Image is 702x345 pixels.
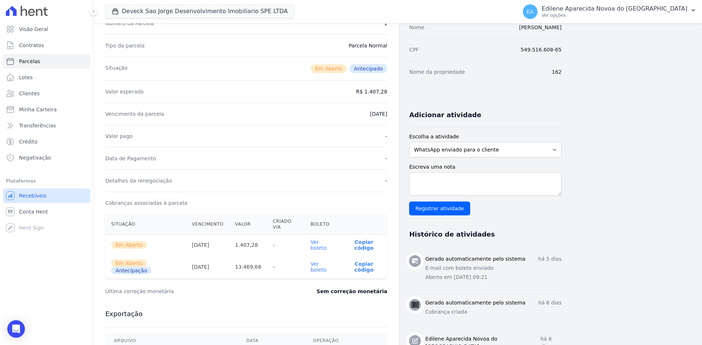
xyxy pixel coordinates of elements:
[19,122,56,129] span: Transferências
[229,255,267,279] th: 13.469,68
[3,102,90,117] a: Minha Carteira
[385,133,387,140] dd: -
[186,255,229,279] th: [DATE]
[310,261,327,273] a: Ver boleto
[3,22,90,37] a: Visão Geral
[350,64,387,73] span: Antecipado
[3,86,90,101] a: Clientes
[6,177,87,185] div: Plataformas
[186,214,229,235] th: Vencimento
[425,299,525,307] h3: Gerado automaticamente pelo sistema
[409,133,562,141] label: Escolha a atividade
[229,214,267,235] th: Valor
[3,70,90,85] a: Lotes
[385,177,387,184] dd: -
[19,138,38,145] span: Crédito
[519,24,562,30] a: [PERSON_NAME]
[105,133,133,140] dt: Valor pago
[229,235,267,256] th: 1.407,28
[111,241,147,249] span: Em Aberto
[105,110,164,118] dt: Vencimento da parcela
[267,214,305,235] th: Criado via
[425,308,562,316] p: Cobrança criada
[105,155,156,162] dt: Data de Pagamento
[105,214,186,235] th: Situação
[3,204,90,219] a: Conta Hent
[542,5,687,12] p: Edilene Aparecida Novoa do [GEOGRAPHIC_DATA]
[3,54,90,69] a: Parcelas
[409,230,495,239] h3: Histórico de atividades
[19,42,44,49] span: Contratos
[19,192,46,199] span: Recebíveis
[105,42,145,49] dt: Tipo da parcela
[409,111,481,119] h3: Adicionar atividade
[370,110,387,118] dd: [DATE]
[347,239,381,251] button: Copiar código
[305,214,341,235] th: Boleto
[552,68,562,76] dd: 162
[105,288,272,295] dt: Última correção monetária
[425,255,525,263] h3: Gerado automaticamente pelo sistema
[425,264,562,272] p: E-mail com boleto enviado
[186,235,229,256] th: [DATE]
[105,4,294,18] button: Deveck Sao Jorge Desenvolvimento Imobiliario SPE LTDA
[111,260,147,267] span: Em Aberto
[105,310,387,318] h3: Exportação
[7,320,25,338] div: Open Intercom Messenger
[105,177,172,184] dt: Detalhes da renegociação
[409,24,424,31] dt: Nome
[3,118,90,133] a: Transferências
[311,64,347,73] span: Em Aberto
[538,299,562,307] p: há 6 dias
[105,64,128,73] dt: Situação
[267,235,305,256] th: -
[526,9,533,14] span: EA
[111,267,151,274] span: Antecipação
[19,154,51,161] span: Negativação
[3,150,90,165] a: Negativação
[19,208,48,215] span: Conta Hent
[347,261,381,273] button: Copiar código
[425,273,562,281] p: Aberto em [DATE] 09:21
[19,26,48,33] span: Visão Geral
[19,106,57,113] span: Minha Carteira
[3,38,90,53] a: Contratos
[105,199,187,207] dt: Cobranças associadas à parcela
[542,12,687,18] p: Ver opções
[310,239,327,251] a: Ver boleto
[267,255,305,279] th: -
[348,42,387,49] dd: Parcela Normal
[538,255,562,263] p: há 5 dias
[3,134,90,149] a: Crédito
[356,88,387,95] dd: R$ 1.407,28
[19,74,33,81] span: Lotes
[105,88,144,95] dt: Valor esperado
[409,202,470,215] input: Registrar atividade
[517,1,702,22] button: EA Edilene Aparecida Novoa do [GEOGRAPHIC_DATA] Ver opções
[3,188,90,203] a: Recebíveis
[409,163,562,171] label: Escreva uma nota
[385,155,387,162] dd: -
[409,46,419,53] dt: CPF
[19,58,40,65] span: Parcelas
[409,68,465,76] dt: Nome da propriedade
[521,46,562,53] dd: 549.516.608-65
[317,288,387,295] dd: Sem correção monetária
[19,90,39,97] span: Clientes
